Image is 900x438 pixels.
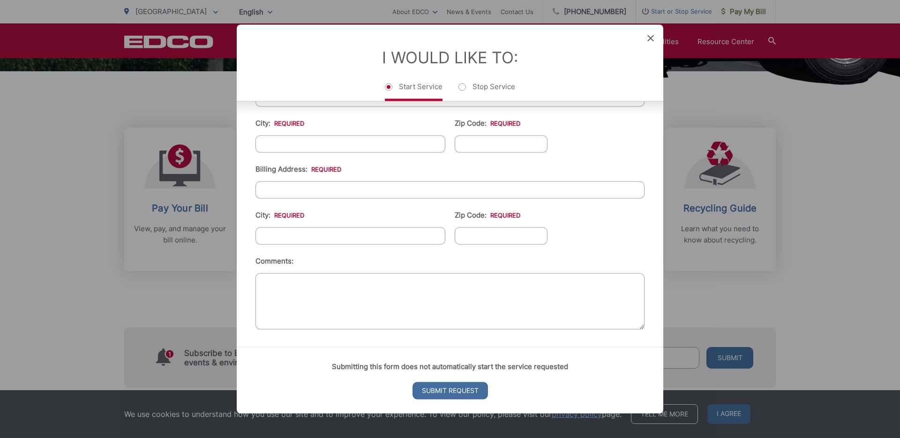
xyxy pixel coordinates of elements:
[255,257,293,265] label: Comments:
[458,82,515,101] label: Stop Service
[255,165,341,174] label: Billing Address:
[332,362,568,371] strong: Submitting this form does not automatically start the service requested
[455,211,520,219] label: Zip Code:
[455,119,520,128] label: Zip Code:
[382,48,518,67] label: I Would Like To:
[255,119,304,128] label: City:
[385,82,442,101] label: Start Service
[412,382,488,400] input: Submit Request
[255,211,304,219] label: City:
